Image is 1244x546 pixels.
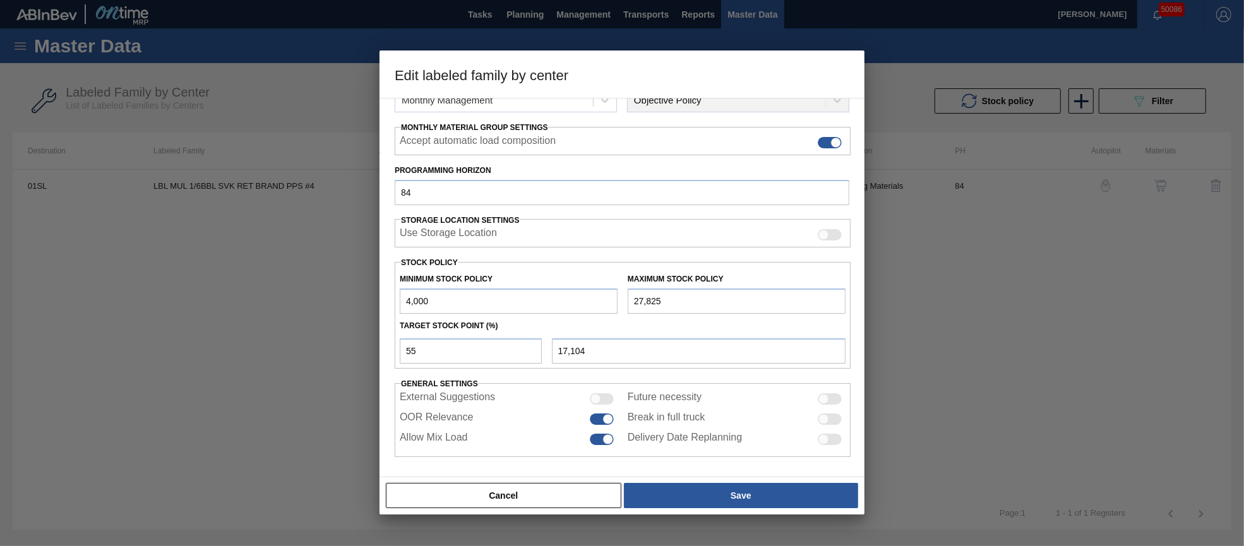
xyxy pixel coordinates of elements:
button: Save [624,483,858,508]
label: Break in full truck [628,412,705,427]
h3: Edit labeled family by center [380,50,864,98]
div: Monthly Management [402,95,493,106]
label: External Suggestions [400,391,495,407]
button: Cancel [386,483,621,508]
label: Stock Policy [401,258,458,267]
label: Minimum Stock Policy [400,275,493,283]
label: Future necessity [628,391,702,407]
label: Maximum Stock Policy [628,275,724,283]
label: Accept automatic load composition [400,135,556,150]
span: Monthly Material Group Settings [401,123,548,132]
label: Programming Horizon [395,162,849,180]
label: Allow Mix Load [400,432,468,447]
label: Target Stock Point (%) [400,321,498,330]
label: Delivery Date Replanning [628,432,742,447]
label: When enabled, the system will display stocks from different storage locations. [400,227,497,242]
span: General settings [401,379,478,388]
label: OOR Relevance [400,412,474,427]
span: Storage Location Settings [401,216,520,225]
